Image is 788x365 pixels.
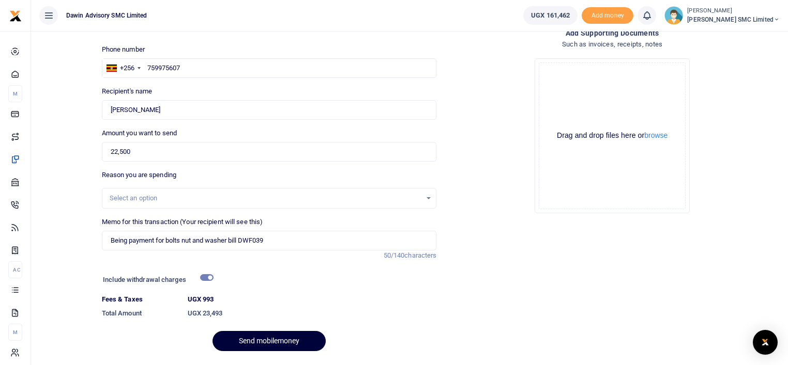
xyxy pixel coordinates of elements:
[110,193,422,203] div: Select an option
[753,330,778,355] div: Open Intercom Messenger
[102,309,179,318] h6: Total Amount
[582,7,633,24] li: Toup your wallet
[8,261,22,278] li: Ac
[687,7,780,15] small: [PERSON_NAME]
[213,331,326,351] button: Send mobilemoney
[664,6,683,25] img: profile-user
[102,170,176,180] label: Reason you are spending
[8,324,22,341] li: M
[687,15,780,24] span: [PERSON_NAME] SMC Limited
[9,11,22,19] a: logo-small logo-large logo-large
[445,39,780,50] h4: Such as invoices, receipts, notes
[120,63,134,73] div: +256
[188,309,437,318] h6: UGX 23,493
[62,11,151,20] span: Dawin Advisory SMC Limited
[102,128,177,138] label: Amount you want to send
[8,85,22,102] li: M
[664,6,780,25] a: profile-user [PERSON_NAME] [PERSON_NAME] SMC Limited
[102,58,437,78] input: Enter phone number
[188,294,214,305] label: UGX 993
[535,58,690,213] div: File Uploader
[531,10,570,21] span: UGX 161,462
[539,131,685,140] div: Drag and drop files here or
[582,11,633,19] a: Add money
[102,44,145,55] label: Phone number
[9,10,22,22] img: logo-small
[102,217,263,227] label: Memo for this transaction (Your recipient will see this)
[445,27,780,39] h4: Add supporting Documents
[102,59,144,77] div: Uganda: +256
[102,86,153,97] label: Recipient's name
[582,7,633,24] span: Add money
[404,251,436,259] span: characters
[519,6,582,25] li: Wallet ballance
[102,142,437,162] input: UGX
[102,100,437,120] input: MTN & Airtel numbers are validated
[523,6,578,25] a: UGX 161,462
[98,294,184,305] dt: Fees & Taxes
[102,231,437,250] input: Enter extra information
[103,276,208,284] h6: Include withdrawal charges
[644,132,668,139] button: browse
[384,251,405,259] span: 50/140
